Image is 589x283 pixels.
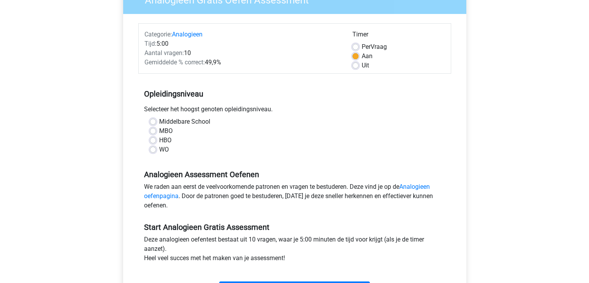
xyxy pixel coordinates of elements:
[138,105,451,117] div: Selecteer het hoogst genoten opleidingsniveau.
[139,39,347,48] div: 5:00
[362,52,373,61] label: Aan
[144,40,156,47] span: Tijd:
[139,48,347,58] div: 10
[139,58,347,67] div: 49,9%
[144,170,445,179] h5: Analogieen Assessment Oefenen
[144,223,445,232] h5: Start Analogieen Gratis Assessment
[172,31,203,38] a: Analogieen
[159,117,210,126] label: Middelbare School
[138,182,451,213] div: We raden aan eerst de veelvoorkomende patronen en vragen te bestuderen. Deze vind je op de . Door...
[159,145,169,154] label: WO
[362,61,369,70] label: Uit
[159,126,173,136] label: MBO
[144,49,184,57] span: Aantal vragen:
[362,42,387,52] label: Vraag
[159,136,172,145] label: HBO
[144,31,172,38] span: Categorie:
[138,235,451,266] div: Deze analogieen oefentest bestaat uit 10 vragen, waar je 5:00 minuten de tijd voor krijgt (als je...
[144,59,205,66] span: Gemiddelde % correct:
[362,43,371,50] span: Per
[144,86,445,102] h5: Opleidingsniveau
[352,30,445,42] div: Timer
